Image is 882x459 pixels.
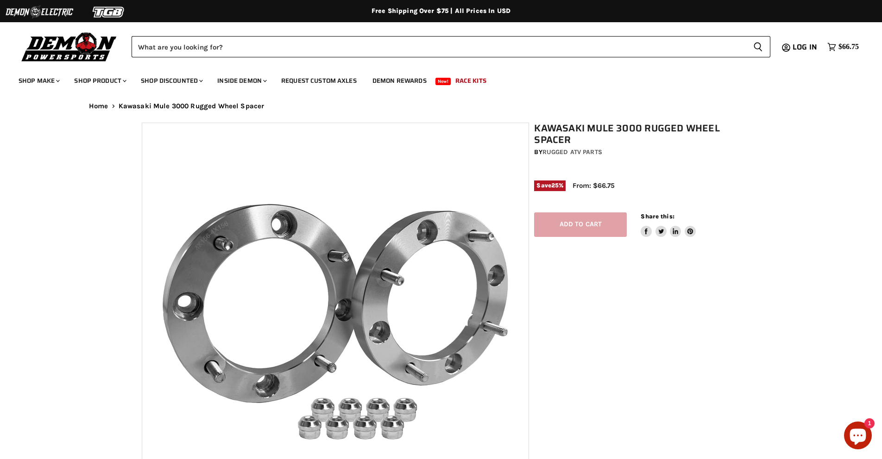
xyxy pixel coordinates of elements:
[823,40,863,54] a: $66.75
[841,422,875,452] inbox-online-store-chat: Shopify online store chat
[67,71,132,90] a: Shop Product
[210,71,272,90] a: Inside Demon
[534,147,745,157] div: by
[534,180,566,191] span: Save %
[274,71,364,90] a: Request Custom Axles
[89,102,108,110] a: Home
[448,71,493,90] a: Race Kits
[793,41,817,53] span: Log in
[641,212,696,237] aside: Share this:
[435,78,451,85] span: New!
[134,71,208,90] a: Shop Discounted
[70,7,812,15] div: Free Shipping Over $75 | All Prices In USD
[534,123,745,146] h1: Kawasaki Mule 3000 Rugged Wheel Spacer
[788,43,823,51] a: Log in
[12,68,857,90] ul: Main menu
[132,36,770,57] form: Product
[365,71,434,90] a: Demon Rewards
[119,102,265,110] span: Kawasaki Mule 3000 Rugged Wheel Spacer
[641,213,674,220] span: Share this:
[746,36,770,57] button: Search
[573,181,615,190] span: From: $66.75
[542,148,602,156] a: Rugged ATV Parts
[132,36,746,57] input: Search
[551,182,559,189] span: 25
[12,71,65,90] a: Shop Make
[74,3,144,21] img: TGB Logo 2
[19,30,120,63] img: Demon Powersports
[70,102,812,110] nav: Breadcrumbs
[5,3,74,21] img: Demon Electric Logo 2
[838,43,859,51] span: $66.75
